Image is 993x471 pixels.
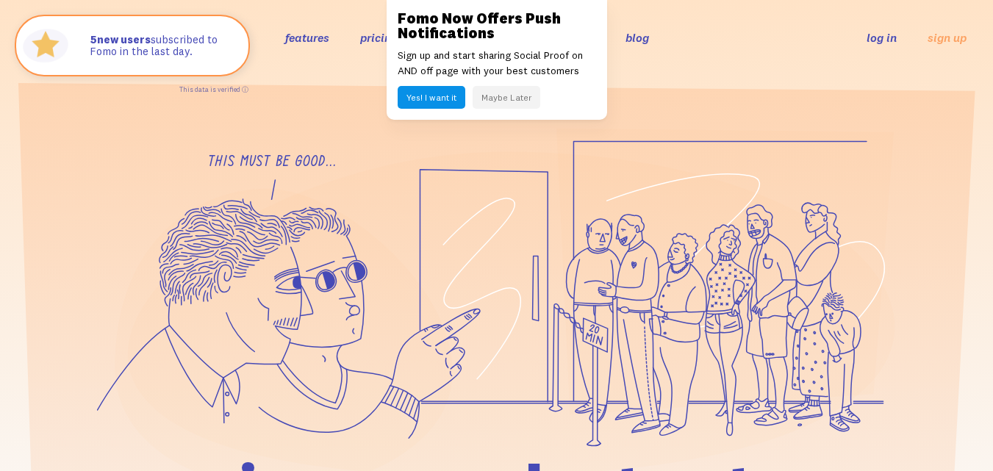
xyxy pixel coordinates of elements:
button: Maybe Later [473,86,540,109]
a: blog [625,30,649,45]
span: 5 [90,34,97,46]
a: features [285,30,329,45]
h3: Fomo Now Offers Push Notifications [398,11,596,40]
a: This data is verified ⓘ [179,85,248,93]
p: Sign up and start sharing Social Proof on AND off page with your best customers [398,48,596,79]
a: sign up [928,30,967,46]
button: Yes! I want it [398,86,465,109]
a: log in [867,30,897,45]
img: Fomo [19,19,72,72]
a: pricing [360,30,398,45]
strong: new users [90,32,151,46]
p: subscribed to Fomo in the last day. [90,34,234,58]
